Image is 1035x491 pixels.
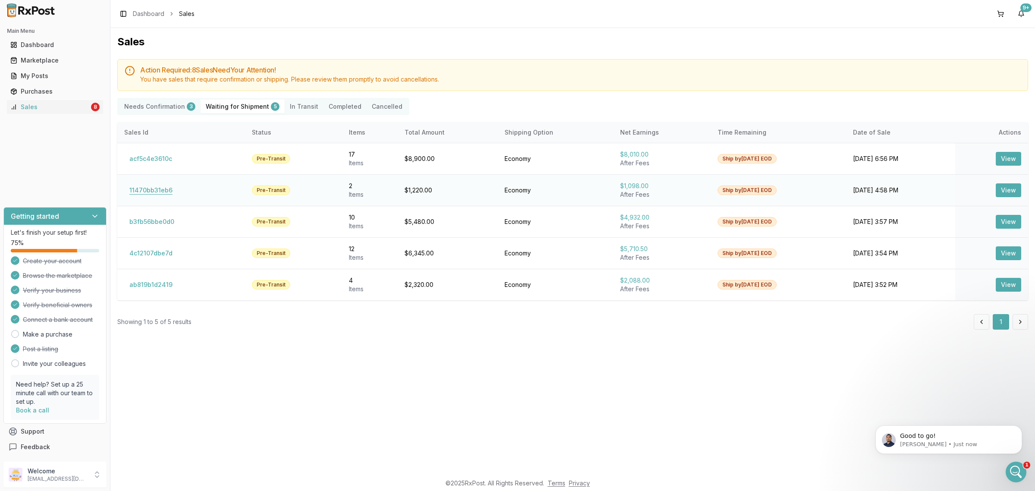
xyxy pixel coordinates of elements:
span: Post a listing [23,345,58,353]
div: • Just now [90,130,119,139]
button: Marketplace [3,54,107,67]
img: logo [17,16,67,30]
span: Browse the marketplace [23,271,92,280]
th: Actions [955,122,1028,143]
button: Support [3,424,107,439]
img: Profile image for Manuel [18,122,35,139]
span: Verify your business [23,286,81,295]
span: Feedback [21,443,50,451]
span: Home [19,291,38,297]
a: Purchases [7,84,103,99]
div: Ship by [DATE] EOD [718,217,777,227]
button: 9+ [1014,7,1028,21]
div: Pre-Transit [252,249,290,258]
p: [EMAIL_ADDRESS][DOMAIN_NAME] [28,475,88,482]
div: 8 [91,103,100,111]
span: Sales [179,9,194,18]
div: Pre-Transit [252,280,290,290]
a: Invite your colleagues [23,359,86,368]
div: [DATE] 3:52 PM [853,280,949,289]
div: Item s [349,285,391,293]
div: After Fees [620,159,704,167]
div: Economy [505,249,607,258]
div: $6,345.00 [405,249,491,258]
h1: Sales [117,35,1028,49]
button: b3fb56bbe0d0 [124,215,179,229]
button: View [996,183,1021,197]
div: 2 [349,182,391,190]
div: After Fees [620,222,704,230]
div: Pre-Transit [252,186,290,195]
div: All services are online [18,208,155,217]
th: Time Remaining [711,122,846,143]
div: Dashboard [10,41,100,49]
button: 11470bb31eb6 [124,183,178,197]
a: Terms [548,479,565,487]
button: Completed [323,100,367,113]
span: 1 [1023,462,1030,469]
div: Profile image for ManuelGood to go![PERSON_NAME]•Just now [9,114,163,146]
span: Search for help [18,159,70,168]
p: Welcome [28,467,88,475]
div: Ship by [DATE] EOD [718,154,777,164]
p: Need help? Set up a 25 minute call with our team to set up. [16,380,94,406]
h3: Getting started [11,211,59,221]
button: In Transit [285,100,323,113]
th: Sales Id [117,122,245,143]
div: Marketplace [10,56,100,65]
button: Dashboard [3,38,107,52]
span: Help [137,291,151,297]
div: Recent message [18,109,155,118]
button: Needs Confirmation [119,100,201,113]
div: After Fees [620,190,704,199]
button: View [996,246,1021,260]
button: acf5c4e3610c [124,152,177,166]
div: [DATE] 3:57 PM [853,217,949,226]
div: $5,710.50 [620,245,704,253]
button: Messages [57,269,115,304]
a: Make a purchase [23,330,72,339]
iframe: Intercom notifications message [862,407,1035,468]
a: Book a call [16,406,49,414]
button: View [996,215,1021,229]
div: $8,010.00 [620,150,704,159]
div: Item s [349,222,391,230]
a: Sales8 [7,99,103,115]
div: Economy [505,217,607,226]
a: Dashboard [7,37,103,53]
a: Marketplace [7,53,103,68]
div: 4 [349,276,391,285]
button: Feedback [3,439,107,455]
a: Dashboard [133,9,164,18]
div: Ship by [DATE] EOD [718,280,777,290]
th: Total Amount [398,122,498,143]
div: [DATE] 3:54 PM [853,249,949,258]
div: My Posts [10,72,100,80]
iframe: Intercom live chat [1006,462,1026,482]
div: [DATE] 6:56 PM [853,154,949,163]
div: Item s [349,190,391,199]
div: [PERSON_NAME] [38,130,88,139]
div: Purchases [10,87,100,96]
div: Item s [349,253,391,262]
button: Search for help [13,155,160,172]
div: Item s [349,159,391,167]
button: Help [115,269,172,304]
div: Sales [10,103,89,111]
span: Good to go! [38,122,78,129]
th: Net Earnings [613,122,711,143]
p: How can we help? [17,76,155,91]
nav: breadcrumb [133,9,194,18]
p: Let's finish your setup first! [11,228,99,237]
div: Pre-Transit [252,217,290,227]
button: 4c12107dbe7d [124,246,178,260]
button: 1 [993,314,1009,330]
div: $2,088.00 [620,276,704,285]
img: Profile image for Amantha [119,14,136,31]
a: My Posts [7,68,103,84]
button: Cancelled [367,100,408,113]
div: After Fees [620,285,704,293]
div: 10 [349,213,391,222]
